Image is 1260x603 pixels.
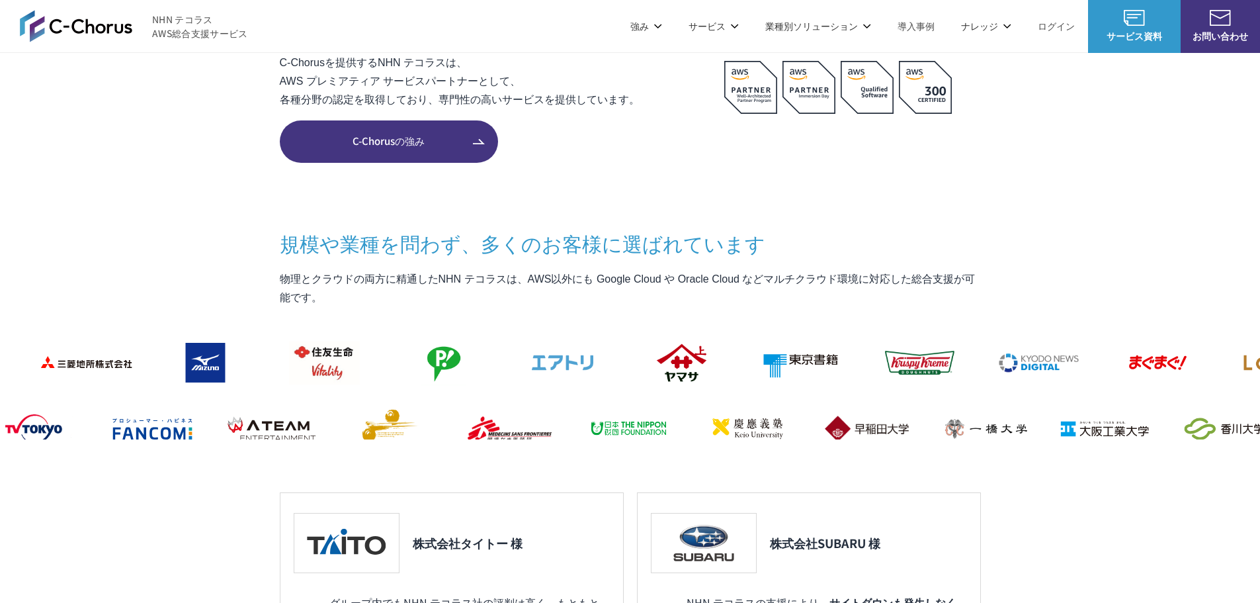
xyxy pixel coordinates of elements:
[862,336,968,389] img: クリスピー・クリーム・ドーナツ
[689,19,739,33] p: サービス
[214,402,320,455] img: エイチーム
[1210,10,1231,26] img: お問い合わせ
[413,535,523,551] h3: 株式会社タイトー 様
[280,229,981,257] h3: 規模や業種を問わず、 多くのお客様に選ばれています
[691,402,796,455] img: 慶應義塾
[1038,19,1075,33] a: ログイン
[765,19,871,33] p: 業種別ソリューション
[386,336,492,389] img: フジモトHD
[280,270,981,307] p: 物理とクラウドの両方に精通したNHN テコラスは、AWS以外にも Google Cloud や Oracle Cloud などマルチクラウド環境に対応した総合支援が可能です。
[898,19,935,33] a: 導入事例
[95,402,201,455] img: ファンコミュニケーションズ
[1124,10,1145,26] img: AWS総合支援サービス C-Chorus サービス資料
[267,336,373,389] img: 住友生命保険相互
[280,120,498,163] a: C-Chorusの強み
[1101,336,1206,389] img: まぐまぐ
[624,336,730,389] img: ヤマサ醤油
[571,402,677,455] img: 日本財団
[743,336,849,389] img: 東京書籍
[152,13,248,40] span: NHN テコラス AWS総合支援サービス
[29,336,135,389] img: 三菱地所
[1048,402,1154,455] img: 大阪工業大学
[929,402,1034,455] img: 一橋大学
[630,19,662,33] p: 強み
[961,19,1011,33] p: ナレッジ
[280,134,498,149] span: C-Chorusの強み
[20,10,132,42] img: AWS総合支援サービス C-Chorus
[982,336,1087,389] img: 共同通信デジタル
[1181,29,1260,43] span: お問い合わせ
[148,336,254,389] img: ミズノ
[505,336,611,389] img: エアトリ
[333,402,439,455] img: クリーク・アンド・リバー
[452,402,558,455] img: 国境なき医師団
[301,520,392,566] img: 株式会社タイトー
[658,520,749,566] img: 株式会社SUBARU
[810,402,915,455] img: 早稲田大学
[1088,29,1181,43] span: サービス資料
[770,535,880,551] h3: 株式会社SUBARU 様
[20,10,248,42] a: AWS総合支援サービス C-Chorus NHN テコラスAWS総合支援サービス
